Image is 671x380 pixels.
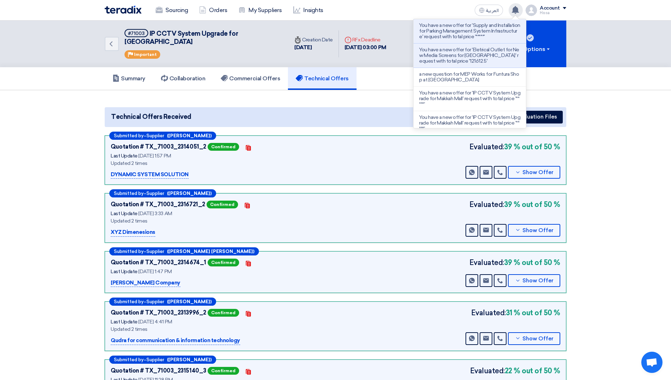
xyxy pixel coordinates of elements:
div: Quotation # TX_71003_2315140_3 [111,367,206,375]
div: [DATE] 03:00 PM [345,44,386,52]
div: #71003 [128,31,145,36]
span: Last Update [111,153,138,159]
span: Confirmed [208,259,239,266]
p: XYZ Dimenesions [111,228,155,237]
div: Evaluated: [469,199,560,210]
b: ([PERSON_NAME]) [167,299,212,304]
div: – [109,189,216,197]
span: Technical Offers Received [111,112,191,122]
div: Evaluated: [469,257,560,268]
div: Updated 2 times [111,160,288,167]
button: Show Offer [508,332,560,345]
div: Updated 2 times [111,326,288,333]
div: Quotation # TX_71003_2314051_2 [111,143,206,151]
span: [DATE] 1:57 PM [138,153,171,159]
button: Show Offer [508,224,560,237]
button: العربية [475,5,503,16]
b: 39 % out of 50 % [504,257,560,268]
b: ([PERSON_NAME]) [167,191,212,196]
h5: Technical Offers [296,75,348,82]
b: ([PERSON_NAME]) [167,357,212,362]
div: – [109,356,216,364]
p: DYNAMIC SYSTEM SOLUTION [111,171,189,179]
a: Collaboration [153,67,213,90]
button: Show Offer [508,274,560,287]
h5: Commercial Offers [221,75,280,82]
span: [DATE] 1:47 PM [138,269,172,275]
div: Account [540,5,560,11]
div: Quotation # TX_71003_2314674_1 [111,258,206,267]
span: Last Update [111,319,138,325]
div: Evaluated: [471,307,560,318]
span: Show Offer [522,228,554,233]
h5: IP CCTV System Upgrade for Makkah Mall [125,29,280,46]
b: 31 % out of 50 % [506,307,560,318]
span: Submitted by [114,133,144,138]
a: Sourcing [150,2,193,18]
span: Submitted by [114,357,144,362]
span: Supplier [146,249,164,254]
span: Confirmed [207,201,238,208]
span: [DATE] 4:41 PM [138,319,172,325]
a: Technical Offers [288,67,356,90]
a: Commercial Offers [213,67,288,90]
a: Summary [105,67,153,90]
p: You have a new offer for 'IP CCTV System Upgrade for Makkah Mall' request with total price '*****' [419,115,520,132]
span: Submitted by [114,299,144,304]
p: [PERSON_NAME] Company [111,279,180,287]
div: Evaluated: [470,365,560,376]
span: Show Offer [522,170,554,175]
a: Open chat [641,352,663,373]
span: Last Update [111,211,138,217]
div: – [109,247,259,255]
h5: Collaboration [161,75,206,82]
div: RFx Options [511,45,551,53]
span: Last Update [111,269,138,275]
b: 39 % out of 50 % [504,142,560,152]
div: Updated 2 times [111,217,288,225]
span: Submitted by [114,191,144,196]
a: Orders [193,2,233,18]
span: Supplier [146,299,164,304]
div: Hissa [540,11,566,15]
p: Qudra for communication & information technology [111,336,240,345]
span: [DATE] 3:33 AM [138,211,172,217]
span: Supplier [146,133,164,138]
b: ([PERSON_NAME]) [167,133,212,138]
div: RFx Deadline [345,36,386,44]
span: Confirmed [208,367,239,375]
img: Teradix logo [105,6,141,14]
span: Confirmed [208,143,239,151]
span: Show Offer [522,278,554,283]
div: Quotation # TX_71003_2313996_2 [111,309,206,317]
div: [DATE] [294,44,333,52]
p: You have a new offer for 'IP CCTV System Upgrade for Makkah Mall' request with total price '*****' [419,90,520,107]
button: Show Offer [508,166,560,179]
img: profile_test.png [526,5,537,16]
span: Show Offer [522,336,554,341]
p: You have a new offer for 'Supply and Installation for Parking Management System Infrastructure' r... [419,23,520,40]
p: You have a new offer for 'Eletrical Outlet for New Media Screens for [GEOGRAPHIC_DATA]' request w... [419,47,520,64]
button: RFx Options [496,21,566,67]
div: – [109,132,216,140]
div: – [109,298,216,306]
span: Supplier [146,191,164,196]
b: ([PERSON_NAME] [PERSON_NAME]) [167,249,254,254]
a: My Suppliers [233,2,287,18]
b: 39 % out of 50 % [504,199,560,210]
span: Submitted by [114,249,144,254]
p: a new question for MEP Works for Funtura Shop at [GEOGRAPHIC_DATA] [419,71,520,83]
span: IP CCTV System Upgrade for [GEOGRAPHIC_DATA] [125,30,238,46]
span: العربية [486,8,499,13]
a: Insights [288,2,329,18]
h5: Summary [112,75,145,82]
span: Confirmed [208,309,239,317]
div: Quotation # TX_71003_2316721_2 [111,200,205,209]
div: Creation Date [294,36,333,44]
span: Important [134,52,157,57]
span: Supplier [146,357,164,362]
div: Evaluated: [469,142,560,152]
b: 22 % out of 50 % [505,365,560,376]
